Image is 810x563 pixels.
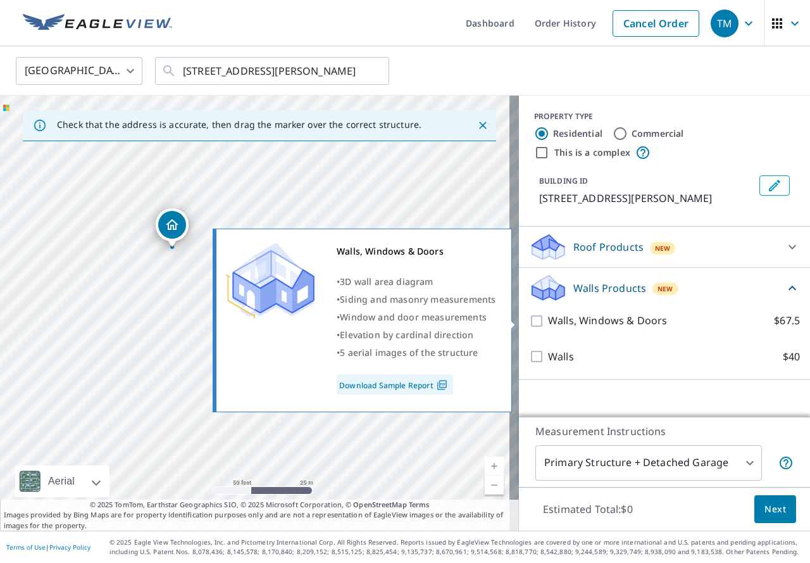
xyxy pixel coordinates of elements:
[340,293,495,305] span: Siding and masonry measurements
[6,543,90,551] p: |
[57,119,421,130] p: Check that the address is accurate, then drag the marker over the correct structure.
[778,455,794,471] span: Your report will include the primary structure and a detached garage if one exists.
[16,53,142,89] div: [GEOGRAPHIC_DATA]
[539,175,588,186] p: BUILDING ID
[156,208,189,248] div: Dropped pin, building 1, Residential property, 310 Katie Dr Austin, TX 78737
[535,445,762,481] div: Primary Structure + Detached Garage
[340,275,433,288] span: 3D wall area diagram
[337,243,495,260] div: Walls, Windows & Doors
[711,9,738,37] div: TM
[754,495,796,524] button: Next
[6,543,46,552] a: Terms of Use
[533,495,643,523] p: Estimated Total: $0
[554,146,630,159] label: This is a complex
[535,424,794,439] p: Measurement Instructions
[539,191,754,206] p: [STREET_ADDRESS][PERSON_NAME]
[632,127,684,140] label: Commercial
[475,117,491,134] button: Close
[49,543,90,552] a: Privacy Policy
[657,284,673,294] span: New
[15,465,109,497] div: Aerial
[764,502,786,517] span: Next
[613,10,699,37] a: Cancel Order
[340,311,487,323] span: Window and door measurements
[337,273,495,291] div: •
[409,500,430,509] a: Terms
[109,538,804,557] p: © 2025 Eagle View Technologies, Inc. and Pictometry International Corp. All Rights Reserved. Repo...
[337,291,495,308] div: •
[23,14,172,33] img: EV Logo
[783,349,800,365] p: $40
[774,313,800,329] p: $67.5
[655,243,671,253] span: New
[340,346,478,358] span: 5 aerial images of the structure
[340,329,473,341] span: Elevation by cardinal direction
[529,273,800,303] div: Walls ProductsNew
[44,465,78,497] div: Aerial
[183,53,363,89] input: Search by address or latitude-longitude
[759,175,790,196] button: Edit building 1
[529,232,800,262] div: Roof ProductsNew
[337,326,495,344] div: •
[548,349,574,365] p: Walls
[485,476,504,495] a: Current Level 19, Zoom Out
[337,344,495,362] div: •
[433,379,451,391] img: Pdf Icon
[548,313,667,329] p: Walls, Windows & Doors
[337,374,453,395] a: Download Sample Report
[353,500,406,509] a: OpenStreetMap
[573,281,646,296] p: Walls Products
[226,243,315,319] img: Premium
[337,308,495,326] div: •
[90,500,430,510] span: © 2025 TomTom, Earthstar Geographics SIO, © 2025 Microsoft Corporation, ©
[553,127,602,140] label: Residential
[485,457,504,476] a: Current Level 19, Zoom In
[534,111,795,122] div: PROPERTY TYPE
[573,239,644,255] p: Roof Products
